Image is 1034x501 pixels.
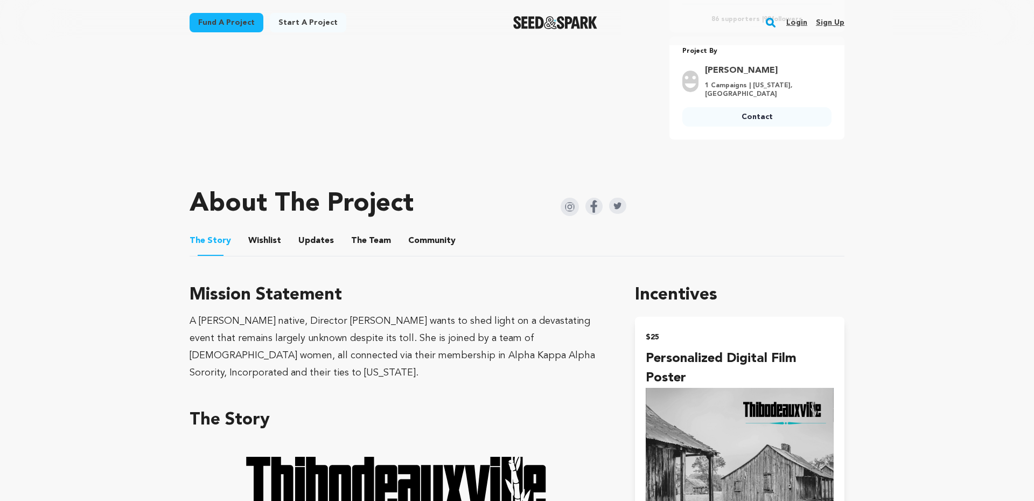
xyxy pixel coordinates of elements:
[248,234,281,247] span: Wishlist
[513,16,598,29] a: Seed&Spark Homepage
[190,234,205,247] span: The
[298,234,334,247] span: Updates
[705,81,825,99] p: 1 Campaigns | [US_STATE], [GEOGRAPHIC_DATA]
[786,14,807,31] a: Login
[635,282,844,308] h1: Incentives
[190,234,231,247] span: Story
[190,191,414,217] h1: About The Project
[609,198,626,214] img: Seed&Spark Twitter Icon
[270,13,346,32] a: Start a project
[682,71,698,92] img: user.png
[408,234,456,247] span: Community
[561,198,579,216] img: Seed&Spark Instagram Icon
[513,16,598,29] img: Seed&Spark Logo Dark Mode
[646,330,834,345] h2: $25
[646,349,834,388] h4: Personalized Digital Film Poster
[585,198,603,215] img: Seed&Spark Facebook Icon
[190,13,263,32] a: Fund a project
[816,14,844,31] a: Sign up
[190,282,609,308] h3: Mission Statement
[705,64,825,77] a: Goto Christina Hill profile
[190,312,609,381] div: A [PERSON_NAME] native, Director [PERSON_NAME] wants to shed light on a devastating event that re...
[351,234,391,247] span: Team
[682,45,832,58] p: Project By
[351,234,367,247] span: The
[190,407,609,433] h3: The Story
[682,107,832,127] a: Contact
